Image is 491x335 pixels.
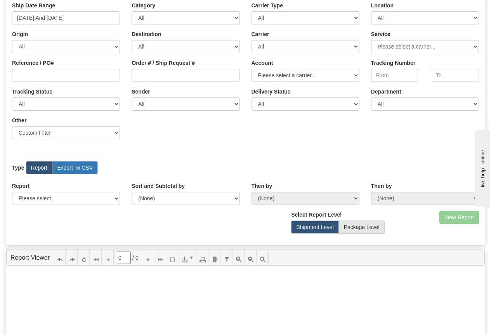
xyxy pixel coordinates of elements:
label: Order # / Ship Request # [132,59,195,67]
label: Select Report Level [291,211,342,219]
label: Report [26,161,52,174]
span: / [132,254,134,262]
input: From [371,69,419,82]
label: Report [12,182,29,190]
label: Department [371,88,401,95]
label: Category [132,2,155,9]
label: Carrier Type [252,2,283,9]
span: 0 [135,254,139,262]
label: Please ensure data set in report has been RECENTLY tracked from your Shipment History [252,88,291,95]
label: Carrier [252,30,269,38]
label: Export To CSV [52,161,98,174]
label: Package Level [339,220,385,234]
label: Tracking Number [371,59,415,67]
label: Location [371,2,394,9]
label: Then by [252,182,272,190]
label: Origin [12,30,28,38]
label: Account [252,59,273,67]
label: Destination [132,30,161,38]
label: Ship Date Range [12,2,55,9]
label: Sender [132,88,150,95]
label: Reference / PO# [12,59,54,67]
label: Type [12,164,24,172]
label: Other [12,116,26,124]
button: View Report [439,211,479,224]
div: live help - online [6,7,72,12]
label: Sort and Subtotal by [132,182,185,190]
input: To [431,69,479,82]
a: Report Viewer [10,254,50,261]
select: Please ensure data set in report has been RECENTLY tracked from your Shipment History [252,97,359,111]
iframe: chat widget [473,128,490,207]
label: Tracking Status [12,88,52,95]
label: Service [371,30,390,38]
label: Then by [371,182,392,190]
label: Shipment Level [291,220,339,234]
